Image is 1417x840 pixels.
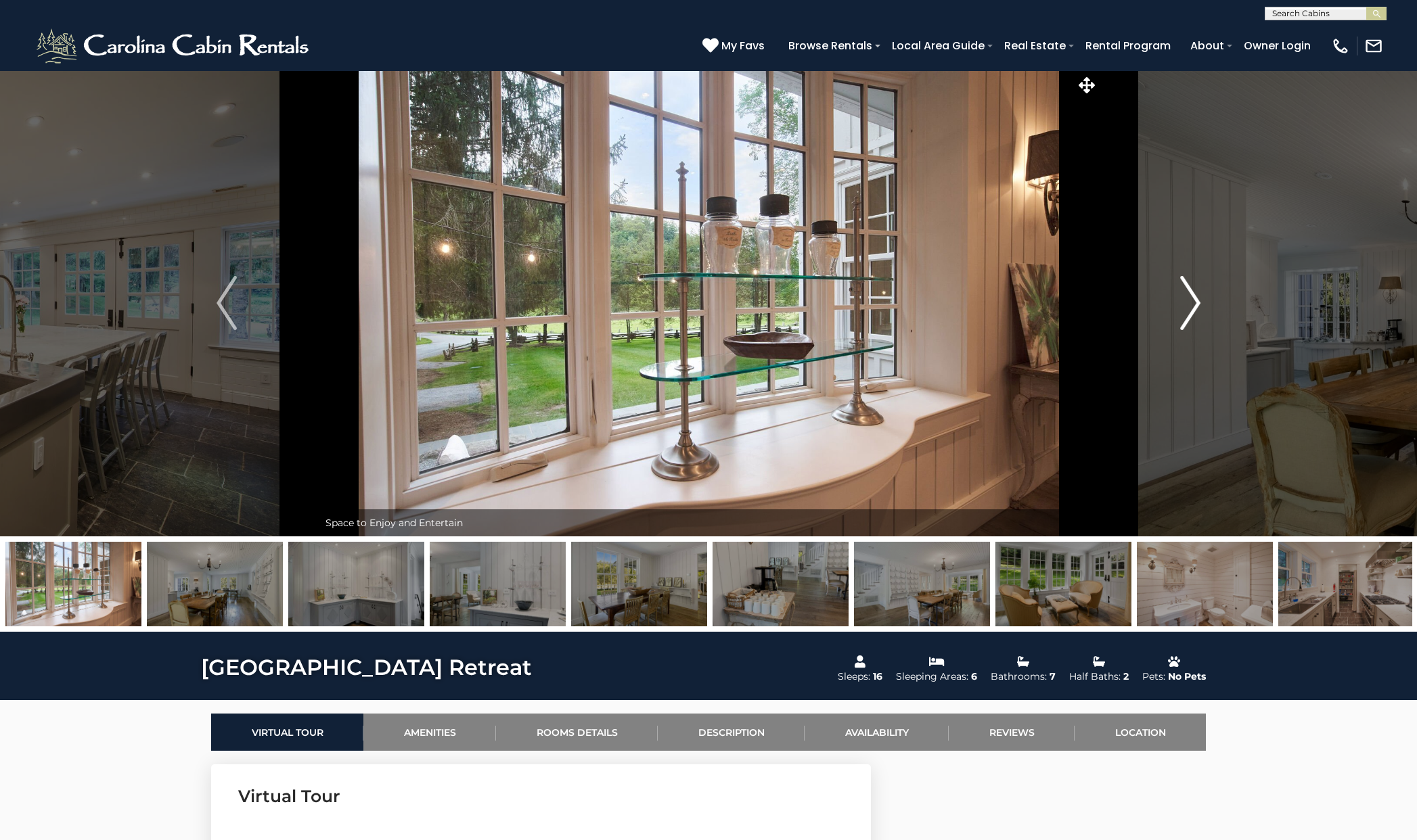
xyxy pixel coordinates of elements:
a: Availability [805,714,949,751]
a: Rental Program [1079,34,1177,57]
img: 167200966 [713,542,849,626]
img: 167200967 [430,542,566,626]
h3: Virtual Tour [238,785,844,808]
img: 167200963 [571,542,707,626]
a: Location [1075,714,1206,751]
a: Local Area Guide [885,34,991,57]
a: Real Estate [997,34,1073,57]
img: 167200965 [288,542,424,626]
a: Reviews [949,714,1075,751]
img: White-1-2.png [34,26,315,66]
img: phone-regular-white.png [1331,37,1350,55]
img: 167200962 [995,542,1131,626]
img: arrow [1180,276,1200,330]
div: Space to Enjoy and Entertain [319,509,1098,536]
img: 166977941 [1137,542,1273,626]
a: My Favs [702,37,768,55]
img: 167200964 [854,542,990,626]
a: Virtual Tour [211,714,363,751]
a: About [1184,34,1231,57]
a: Browse Rentals [782,34,879,57]
a: Owner Login [1237,34,1318,57]
img: 166977945 [1278,542,1414,626]
img: 166977966 [5,542,141,626]
img: 167200960 [147,542,283,626]
button: Next [1098,70,1282,536]
img: mail-regular-white.png [1364,37,1383,55]
a: Description [658,714,805,751]
img: arrow [217,276,237,330]
span: My Favs [721,37,765,54]
a: Amenities [363,714,496,751]
a: Rooms Details [496,714,658,751]
button: Previous [135,70,319,536]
